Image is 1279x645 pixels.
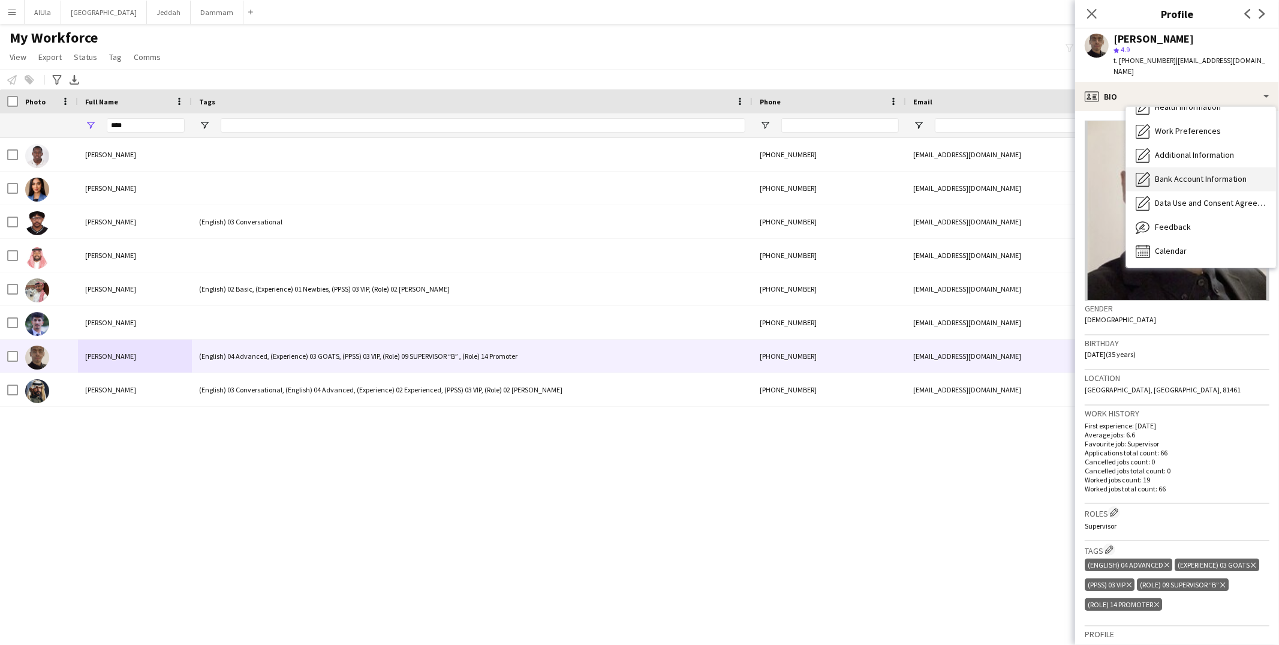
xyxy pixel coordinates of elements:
span: Feedback [1155,221,1191,232]
div: (Experience) 03 GOATS [1175,559,1259,571]
div: [EMAIL_ADDRESS][DOMAIN_NAME] [906,373,1146,406]
span: [PERSON_NAME] [85,352,136,361]
span: Work Preferences [1155,125,1221,136]
h3: Roles [1085,506,1269,519]
input: Phone Filter Input [781,118,899,133]
img: Emad Al - Masoud [25,346,49,370]
span: Tag [109,52,122,62]
img: Emad Emad aqeel [25,278,49,302]
span: My Workforce [10,29,98,47]
div: [PHONE_NUMBER] [753,239,906,272]
app-action-btn: Advanced filters [50,73,64,87]
a: Export [34,49,67,65]
h3: Birthday [1085,338,1269,349]
p: Cancelled jobs total count: 0 [1085,466,1269,475]
span: [PERSON_NAME] [85,217,136,226]
button: Open Filter Menu [85,120,96,131]
p: First experience: [DATE] [1085,421,1269,430]
span: [DEMOGRAPHIC_DATA] [1085,315,1156,324]
span: t. [PHONE_NUMBER] [1114,56,1176,65]
div: [EMAIL_ADDRESS][DOMAIN_NAME] [906,205,1146,238]
div: [EMAIL_ADDRESS][DOMAIN_NAME] [906,340,1146,373]
span: Bank Account Information [1155,173,1247,184]
div: [PHONE_NUMBER] [753,272,906,305]
span: Status [74,52,97,62]
span: [PERSON_NAME] [85,184,136,193]
span: [PERSON_NAME] [85,251,136,260]
span: Calendar [1155,245,1187,256]
a: Comms [129,49,165,65]
span: [PERSON_NAME] [85,318,136,327]
div: [PHONE_NUMBER] [753,373,906,406]
h3: Work history [1085,408,1269,419]
span: | [EMAIL_ADDRESS][DOMAIN_NAME] [1114,56,1265,76]
div: [EMAIL_ADDRESS][DOMAIN_NAME] [906,239,1146,272]
img: Abdullateef Emad [25,211,49,235]
p: Cancelled jobs count: 0 [1085,457,1269,466]
span: View [10,52,26,62]
button: Jeddah [147,1,191,24]
div: (Role) 14 Promoter [1085,598,1162,611]
p: Favourite job: Supervisor [1085,439,1269,448]
button: AlUla [25,1,61,24]
div: [PHONE_NUMBER] [753,172,906,205]
button: Dammam [191,1,243,24]
div: (PPSS) 03 VIP [1085,578,1134,591]
p: Applications total count: 66 [1085,448,1269,457]
img: Yasmine Madhoun [25,178,49,202]
span: [DATE] (35 years) [1085,350,1136,359]
img: Emad Gabr [25,312,49,336]
div: (English) 04 Advanced [1085,559,1172,571]
div: [EMAIL_ADDRESS][DOMAIN_NAME] [906,172,1146,205]
h3: Profile [1085,629,1269,640]
span: Tags [199,97,215,106]
div: [PHONE_NUMBER] [753,340,906,373]
p: Worked jobs count: 19 [1085,475,1269,484]
img: Ahmed Emad [25,245,49,269]
p: Average jobs: 6.6 [1085,430,1269,439]
span: Export [38,52,62,62]
div: (English) 04 Advanced, (Experience) 03 GOATS, (PPSS) 03 VIP, (Role) 09 SUPERVISOR “B” , (Role) 14... [192,340,753,373]
input: Email Filter Input [935,118,1139,133]
div: [PHONE_NUMBER] [753,306,906,339]
h3: Tags [1085,544,1269,556]
button: [GEOGRAPHIC_DATA] [61,1,147,24]
div: Bio [1075,82,1279,111]
span: 4.9 [1121,45,1130,54]
div: Bank Account Information [1126,167,1276,191]
h3: Profile [1075,6,1279,22]
button: Open Filter Menu [913,120,924,131]
div: Additional Information [1126,143,1276,167]
div: (English) 03 Conversational [192,205,753,238]
span: Data Use and Consent Agreement [1155,197,1266,208]
div: Health Information [1126,95,1276,119]
span: Comms [134,52,161,62]
span: Additional Information [1155,149,1234,160]
button: Open Filter Menu [760,120,771,131]
a: Status [69,49,102,65]
div: Feedback [1126,215,1276,239]
a: View [5,49,31,65]
div: [PHONE_NUMBER] [753,205,906,238]
span: [PERSON_NAME] [85,150,136,159]
div: [EMAIL_ADDRESS][DOMAIN_NAME] [906,138,1146,171]
span: Full Name [85,97,118,106]
input: Tags Filter Input [221,118,745,133]
app-action-btn: Export XLSX [67,73,82,87]
div: [EMAIL_ADDRESS][DOMAIN_NAME] [906,272,1146,305]
div: [PERSON_NAME] [1114,34,1194,44]
span: [PERSON_NAME] [85,385,136,394]
span: Health Information [1155,101,1221,112]
div: (Role) 09 SUPERVISOR “B” [1137,578,1228,591]
div: Work Preferences [1126,119,1276,143]
div: [EMAIL_ADDRESS][DOMAIN_NAME] [906,306,1146,339]
input: Full Name Filter Input [107,118,185,133]
span: Supervisor [1085,521,1117,530]
p: Worked jobs total count: 66 [1085,484,1269,493]
div: (English) 02 Basic, (Experience) 01 Newbies, (PPSS) 03 VIP, (Role) 02 [PERSON_NAME] [192,272,753,305]
h3: Location [1085,373,1269,383]
span: [PERSON_NAME] [85,284,136,293]
a: Tag [104,49,127,65]
span: [GEOGRAPHIC_DATA], [GEOGRAPHIC_DATA], 81461 [1085,385,1241,394]
div: (English) 03 Conversational, (English) 04 Advanced, (Experience) 02 Experienced, (PPSS) 03 VIP, (... [192,373,753,406]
